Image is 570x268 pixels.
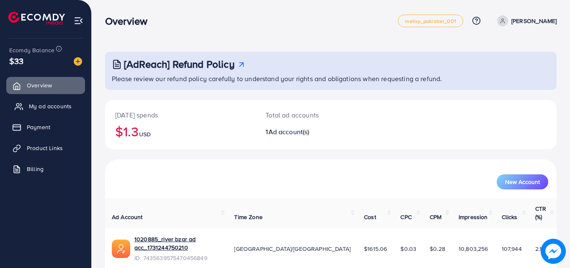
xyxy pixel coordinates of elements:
[364,245,387,253] span: $1615.06
[398,15,463,27] a: metap_pakistan_001
[112,74,552,84] p: Please review our refund policy carefully to understand your rights and obligations when requesti...
[6,77,85,94] a: Overview
[430,245,445,253] span: $0.28
[139,130,151,138] span: USD
[6,98,85,115] a: My ad accounts
[112,213,143,221] span: Ad Account
[535,245,542,253] span: 2.1
[112,240,130,258] img: ic-ads-acc.e4c84228.svg
[400,245,416,253] span: $0.03
[115,123,245,139] h2: $1.3
[535,204,546,221] span: CTR (%)
[266,110,359,120] p: Total ad accounts
[505,179,540,185] span: New Account
[405,18,456,24] span: metap_pakistan_001
[124,58,235,70] h3: [AdReach] Refund Policy
[266,128,359,136] h2: 1
[27,165,44,173] span: Billing
[8,12,65,25] img: logo
[511,16,557,26] p: [PERSON_NAME]
[134,235,221,252] a: 1020885_river bzar ad acc_1731244750210
[494,15,557,26] a: [PERSON_NAME]
[134,254,221,262] span: ID: 7435639575470456849
[502,245,522,253] span: 107,944
[27,144,63,152] span: Product Links
[115,110,245,120] p: [DATE] spends
[6,140,85,156] a: Product Links
[74,16,83,26] img: menu
[234,213,262,221] span: Time Zone
[6,161,85,177] a: Billing
[430,213,441,221] span: CPM
[27,123,50,131] span: Payment
[9,46,54,54] span: Ecomdy Balance
[502,213,518,221] span: Clicks
[364,213,376,221] span: Cost
[459,213,488,221] span: Impression
[268,127,310,136] span: Ad account(s)
[74,57,82,66] img: image
[541,239,566,264] img: image
[234,245,351,253] span: [GEOGRAPHIC_DATA]/[GEOGRAPHIC_DATA]
[29,102,72,110] span: My ad accounts
[27,81,52,89] span: Overview
[6,119,85,135] a: Payment
[9,55,23,67] span: $33
[459,245,488,253] span: 10,803,256
[105,15,154,27] h3: Overview
[400,213,411,221] span: CPC
[497,174,548,189] button: New Account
